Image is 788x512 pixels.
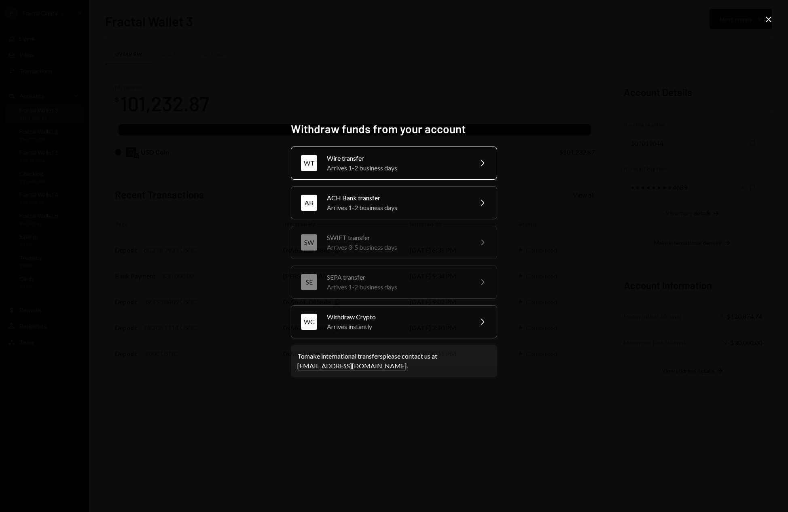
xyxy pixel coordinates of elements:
h2: Withdraw funds from your account [291,121,497,137]
a: [EMAIL_ADDRESS][DOMAIN_NAME] [297,362,407,370]
button: ABACH Bank transferArrives 1-2 business days [291,186,497,219]
button: WTWire transferArrives 1-2 business days [291,147,497,180]
div: SEPA transfer [327,272,468,282]
div: WC [301,314,317,330]
div: Arrives 1-2 business days [327,282,468,292]
div: SW [301,234,317,251]
div: WT [301,155,317,171]
button: SESEPA transferArrives 1-2 business days [291,266,497,299]
div: Arrives 3-5 business days [327,242,468,252]
div: AB [301,195,317,211]
div: SWIFT transfer [327,233,468,242]
div: Arrives instantly [327,322,468,331]
div: Arrives 1-2 business days [327,203,468,212]
button: WCWithdraw CryptoArrives instantly [291,305,497,338]
button: SWSWIFT transferArrives 3-5 business days [291,226,497,259]
div: Withdraw Crypto [327,312,468,322]
div: SE [301,274,317,290]
div: ACH Bank transfer [327,193,468,203]
div: Arrives 1-2 business days [327,163,468,173]
div: Wire transfer [327,153,468,163]
div: To make international transfers please contact us at . [297,351,491,371]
